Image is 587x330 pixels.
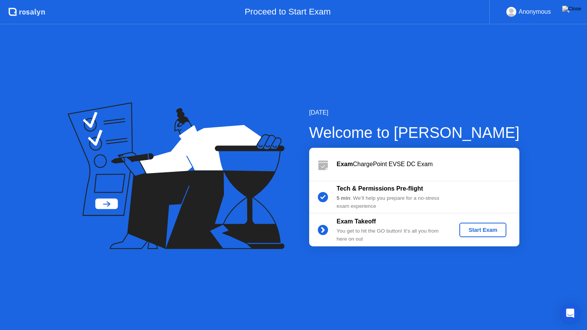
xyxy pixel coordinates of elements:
div: ChargePoint EVSE DC Exam [337,160,519,169]
b: 5 min [337,195,350,201]
div: Open Intercom Messenger [561,304,579,322]
div: Start Exam [462,227,503,233]
div: You get to hit the GO button! It’s all you from here on out [337,227,447,243]
div: : We’ll help you prepare for a no-stress exam experience [337,194,447,210]
div: [DATE] [309,108,520,117]
div: Anonymous [519,7,551,17]
b: Exam [337,161,353,167]
img: Close [562,6,581,12]
b: Exam Takeoff [337,218,376,225]
button: Start Exam [459,223,506,237]
b: Tech & Permissions Pre-flight [337,185,423,192]
div: Welcome to [PERSON_NAME] [309,121,520,144]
